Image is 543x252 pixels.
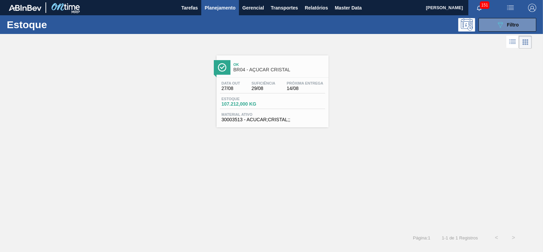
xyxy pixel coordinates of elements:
button: Filtro [479,18,536,32]
span: Filtro [507,22,519,28]
span: Planejamento [205,4,236,12]
div: Pogramando: nenhum usuário selecionado [458,18,475,32]
span: Ok [233,62,325,67]
button: > [505,229,522,246]
span: 1 - 1 de 1 Registros [441,235,478,240]
span: 107.212,000 KG [222,102,269,107]
span: 151 [480,1,489,9]
span: Material ativo [222,112,323,116]
button: < [488,229,505,246]
div: Visão em Cards [519,36,532,49]
button: Notificações [468,3,490,13]
div: Visão em Lista [506,36,519,49]
span: 14/08 [287,86,323,91]
img: Ícone [218,63,226,72]
span: Próxima Entrega [287,81,323,85]
span: Página : 1 [413,235,430,240]
h1: Estoque [7,21,105,29]
span: 30003513 - ACUCAR;CRISTAL;; [222,117,323,122]
span: 27/08 [222,86,240,91]
span: Relatórios [305,4,328,12]
span: Suficiência [251,81,275,85]
span: Gerencial [242,4,264,12]
img: TNhmsLtSVTkK8tSr43FrP2fwEKptu5GPRR3wAAAABJRU5ErkJggg== [9,5,41,11]
span: Data out [222,81,240,85]
span: 29/08 [251,86,275,91]
img: Logout [528,4,536,12]
img: userActions [506,4,514,12]
a: ÍconeOkBR04 - AÇÚCAR CRISTALData out27/08Suficiência29/08Próxima Entrega14/08Estoque107.212,000 K... [211,50,332,127]
span: BR04 - AÇÚCAR CRISTAL [233,67,325,72]
span: Tarefas [181,4,198,12]
span: Transportes [271,4,298,12]
span: Estoque [222,97,269,101]
span: Master Data [335,4,361,12]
